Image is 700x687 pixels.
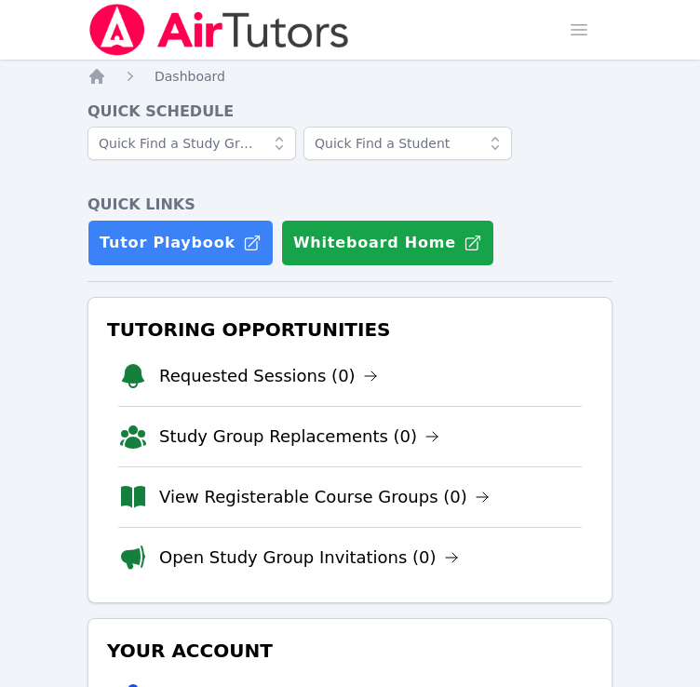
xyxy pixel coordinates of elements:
[159,484,490,510] a: View Registerable Course Groups (0)
[103,313,597,346] h3: Tutoring Opportunities
[159,363,378,389] a: Requested Sessions (0)
[303,127,512,160] input: Quick Find a Student
[87,67,612,86] nav: Breadcrumb
[159,424,439,450] a: Study Group Replacements (0)
[103,634,597,667] h3: Your Account
[87,220,274,266] a: Tutor Playbook
[87,101,612,123] h4: Quick Schedule
[155,67,225,86] a: Dashboard
[155,69,225,84] span: Dashboard
[281,220,494,266] button: Whiteboard Home
[87,127,296,160] input: Quick Find a Study Group
[159,545,459,571] a: Open Study Group Invitations (0)
[87,194,612,216] h4: Quick Links
[87,4,351,56] img: Air Tutors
